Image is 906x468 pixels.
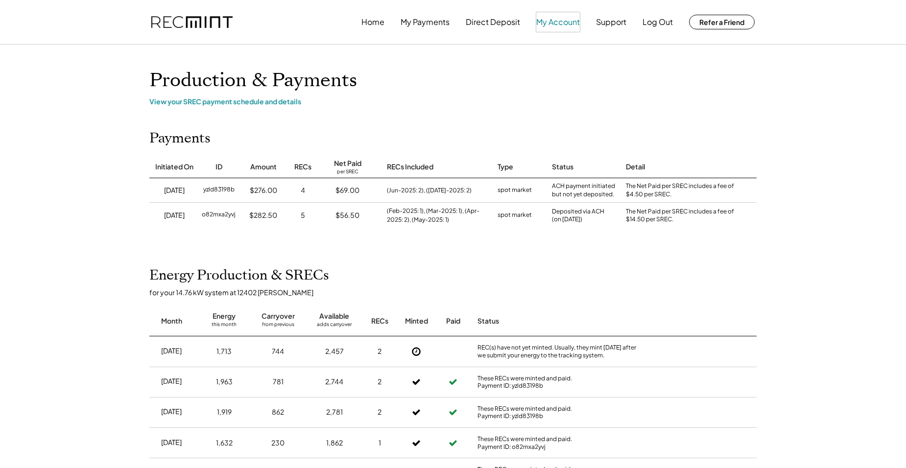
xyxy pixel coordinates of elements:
div: 1,963 [216,377,233,387]
div: RECs [294,162,311,172]
div: (Jun-2025: 2), ([DATE]-2025: 2) [387,186,472,195]
div: Net Paid [334,159,361,168]
div: Amount [250,162,277,172]
div: Available [319,311,349,321]
div: 1,632 [216,438,233,448]
div: ACH payment initiated but not yet deposited. [552,182,616,199]
div: The Net Paid per SREC includes a fee of $14.50 per SREC. [626,208,739,224]
div: Energy [213,311,236,321]
button: Log Out [643,12,673,32]
div: Minted [405,316,428,326]
div: [DATE] [161,438,182,447]
div: $282.50 [249,211,277,220]
button: Support [596,12,626,32]
div: o82mxa2yvj [202,211,236,220]
div: 862 [272,407,284,417]
div: The Net Paid per SREC includes a fee of $4.50 per SREC. [626,182,739,199]
h2: Energy Production & SRECs [149,267,329,284]
div: 2 [378,347,381,356]
button: My Account [536,12,580,32]
div: 1 [379,438,381,448]
div: this month [212,321,237,331]
div: Status [552,162,573,172]
div: 2,457 [325,347,344,356]
div: RECs Included [387,162,433,172]
div: RECs [371,316,388,326]
div: View your SREC payment schedule and details [149,97,757,106]
div: ID [215,162,222,172]
div: These RECs were minted and paid. Payment ID: o82mxa2yvj [477,435,644,450]
div: 4 [301,186,305,195]
div: adds carryover [317,321,352,331]
div: (Feb-2025: 1), (Mar-2025: 1), (Apr-2025: 2), (May-2025: 1) [387,207,488,224]
div: Type [498,162,513,172]
div: [DATE] [161,376,182,386]
div: $56.50 [335,211,359,220]
div: 2 [378,407,381,417]
h2: Payments [149,130,211,147]
div: Status [477,316,644,326]
div: from previous [262,321,294,331]
div: per SREC [337,168,358,176]
div: Detail [626,162,645,172]
div: Paid [446,316,460,326]
div: Carryover [262,311,295,321]
div: Deposited via ACH (on [DATE]) [552,208,604,224]
div: REC(s) have not yet minted. Usually, they mint [DATE] after we submit your energy to the tracking... [477,344,644,359]
div: 230 [271,438,285,448]
div: [DATE] [164,211,185,220]
button: Not Yet Minted [409,344,424,359]
div: Initiated On [155,162,193,172]
div: 744 [272,347,284,356]
div: spot market [498,211,532,220]
div: yzld83198b [203,186,235,195]
div: These RECs were minted and paid. Payment ID: yzld83198b [477,374,644,390]
div: spot market [498,186,532,195]
div: [DATE] [161,346,182,356]
div: $69.00 [335,186,359,195]
div: for your 14.76 kW system at 12402 [PERSON_NAME] [149,288,766,297]
div: 2,744 [325,377,343,387]
button: Home [361,12,384,32]
button: Direct Deposit [466,12,520,32]
div: 1,713 [216,347,232,356]
button: My Payments [401,12,450,32]
div: 781 [273,377,284,387]
img: recmint-logotype%403x.png [151,16,233,28]
div: 2,781 [326,407,343,417]
div: 5 [301,211,305,220]
div: These RECs were minted and paid. Payment ID: yzld83198b [477,405,644,420]
div: Month [161,316,182,326]
div: [DATE] [161,407,182,417]
div: 2 [378,377,381,387]
div: 1,919 [217,407,232,417]
div: $276.00 [250,186,277,195]
h1: Production & Payments [149,69,757,92]
div: [DATE] [164,186,185,195]
div: 1,862 [326,438,343,448]
button: Refer a Friend [689,15,755,29]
